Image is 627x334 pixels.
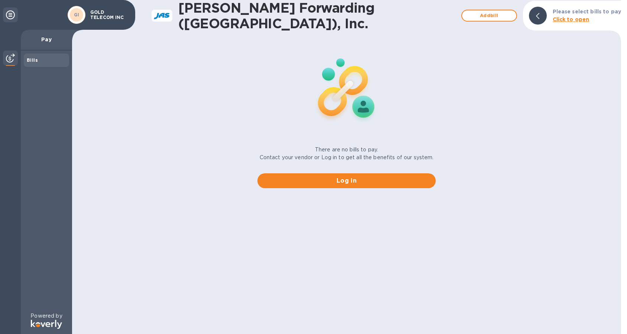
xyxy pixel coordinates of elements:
[553,16,589,22] b: Click to open
[27,57,38,63] b: Bills
[260,146,434,161] p: There are no bills to pay. Contact your vendor or Log in to get all the benefits of our system.
[90,10,127,20] p: GOLD TELECOM INC
[257,173,436,188] button: Log in
[263,176,430,185] span: Log in
[74,12,79,17] b: GI
[31,320,62,329] img: Logo
[468,11,510,20] span: Add bill
[27,36,66,43] p: Pay
[553,9,621,15] b: Please select bills to pay
[30,312,62,320] p: Powered by
[461,10,517,22] button: Addbill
